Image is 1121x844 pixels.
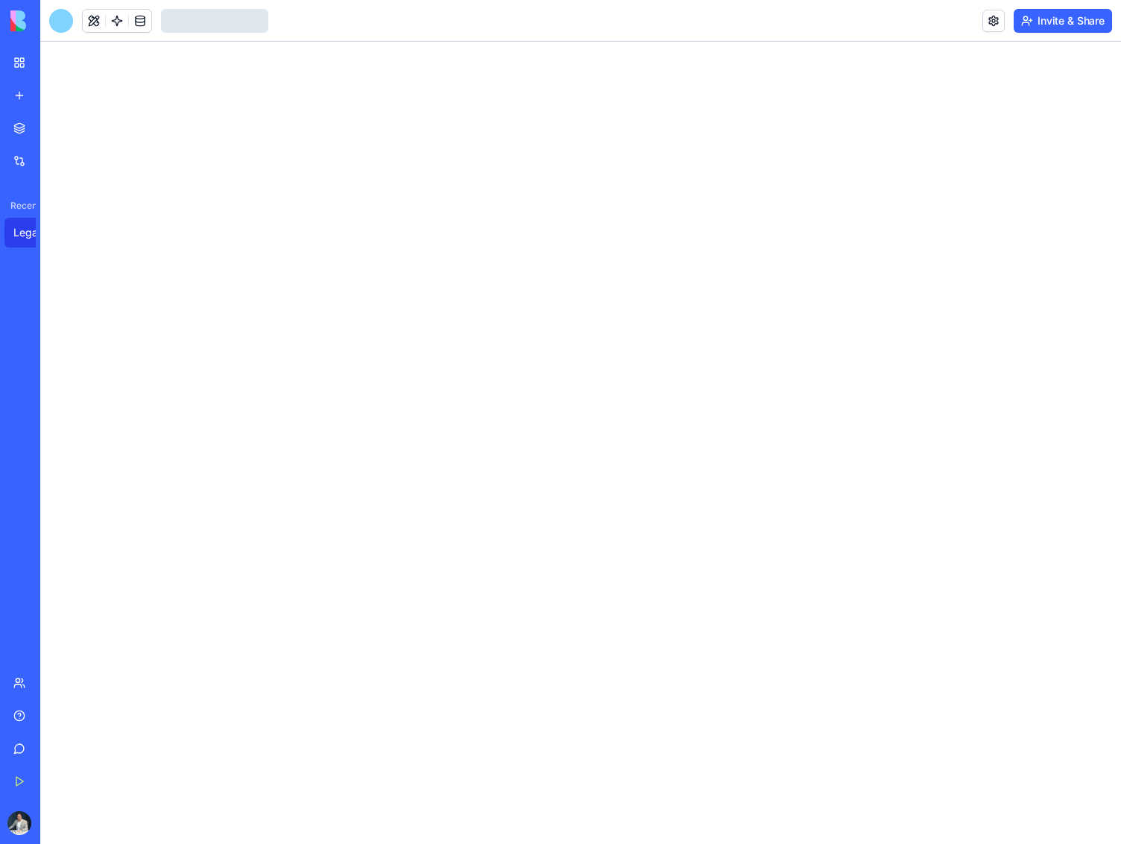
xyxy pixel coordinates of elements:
[7,811,31,835] img: ACg8ocIVGZLGNY8L7UTMiy6kTkwS8MFONTGjfMeGa_yt7BSgplJOHpjVDg=s96-c
[10,10,103,31] img: logo
[1014,9,1112,33] button: Invite & Share
[13,225,55,240] div: Legal Manager Pro
[4,218,64,248] a: Legal Manager Pro
[4,200,36,212] span: Recent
